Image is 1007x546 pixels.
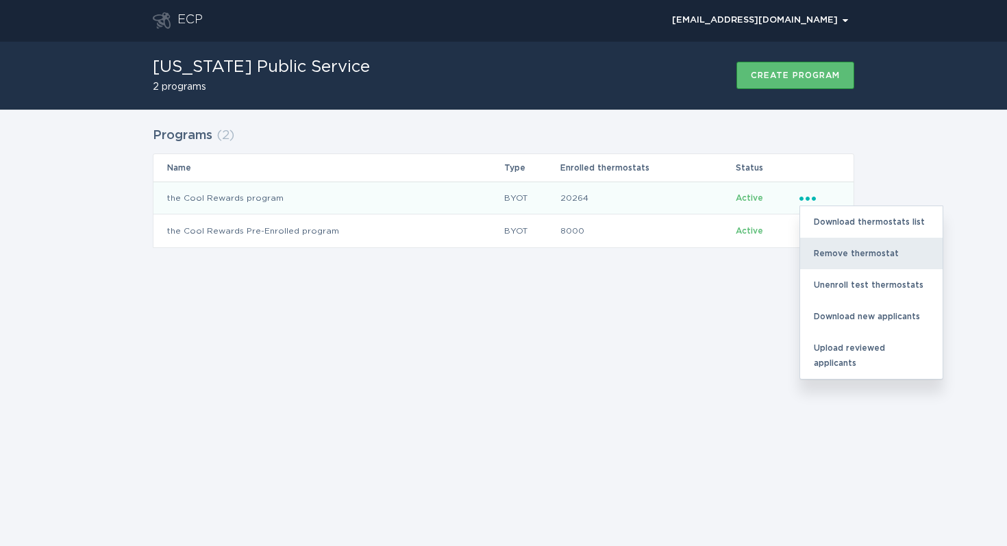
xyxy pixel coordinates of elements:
[560,182,735,214] td: 20264
[153,154,503,182] th: Name
[800,206,943,238] div: Download thermostats list
[800,238,943,269] div: Remove thermostat
[153,123,212,148] h2: Programs
[736,62,854,89] button: Create program
[736,227,763,235] span: Active
[666,10,854,31] div: Popover menu
[503,182,560,214] td: BYOT
[800,332,943,379] div: Upload reviewed applicants
[153,154,854,182] tr: Table Headers
[177,12,203,29] div: ECP
[751,71,840,79] div: Create program
[800,269,943,301] div: Unenroll test thermostats
[672,16,848,25] div: [EMAIL_ADDRESS][DOMAIN_NAME]
[503,154,560,182] th: Type
[153,12,171,29] button: Go to dashboard
[800,301,943,332] div: Download new applicants
[735,154,799,182] th: Status
[560,154,735,182] th: Enrolled thermostats
[666,10,854,31] button: Open user account details
[153,214,854,247] tr: e17ec445368b4ef5b651ee0d5e07a634
[736,194,763,202] span: Active
[153,182,503,214] td: the Cool Rewards program
[153,59,370,75] h1: [US_STATE] Public Service
[153,214,503,247] td: the Cool Rewards Pre-Enrolled program
[153,182,854,214] tr: cd90ca9191f444e1834bcd50cc8db5f8
[560,214,735,247] td: 8000
[216,129,234,142] span: ( 2 )
[503,214,560,247] td: BYOT
[153,82,370,92] h2: 2 programs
